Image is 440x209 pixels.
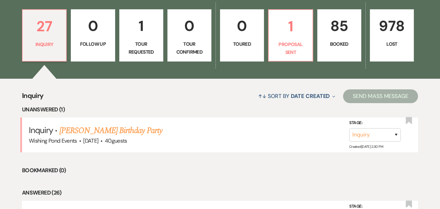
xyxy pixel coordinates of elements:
p: 1 [124,14,159,37]
label: Stage: [349,119,401,127]
li: Unanswered (1) [22,105,418,114]
li: Bookmarked (0) [22,166,418,175]
span: ↑↓ [258,92,266,100]
p: Inquiry [27,41,62,48]
p: Toured [224,40,260,48]
span: Inquiry [22,90,44,105]
a: 27Inquiry [22,9,67,62]
p: Follow Up [75,40,110,48]
span: Inquiry [29,125,53,135]
p: 978 [374,14,409,37]
p: Proposal Sent [273,41,308,56]
button: Send Mass Message [343,89,418,103]
a: 0Toured [220,9,264,62]
span: Date Created [291,92,330,100]
p: Tour Requested [124,40,159,56]
a: [PERSON_NAME] Birthday Party [59,124,162,137]
p: 0 [224,14,260,37]
span: Created: [DATE] 2:30 PM [349,144,383,149]
p: 0 [172,14,207,37]
p: 0 [75,14,110,37]
li: Answered (26) [22,188,418,197]
button: Sort By Date Created [255,87,338,105]
a: 85Booked [317,9,361,62]
a: 0Follow Up [71,9,115,62]
span: Wishing Pond Events [29,137,77,144]
span: [DATE] [83,137,98,144]
a: 1Proposal Sent [268,9,313,62]
p: Lost [374,40,409,48]
a: 0Tour Confirmed [167,9,211,62]
p: 85 [322,14,357,37]
a: 978Lost [370,9,414,62]
a: 1Tour Requested [119,9,163,62]
span: 40 guests [105,137,127,144]
p: Booked [322,40,357,48]
p: 27 [27,15,62,38]
p: Tour Confirmed [172,40,207,56]
p: 1 [273,15,308,38]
